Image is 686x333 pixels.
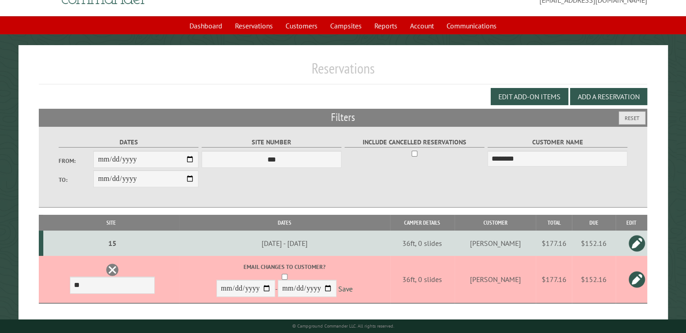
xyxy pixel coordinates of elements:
h2: Filters [39,109,647,126]
label: Customer Name [488,137,628,148]
a: Campsites [325,17,367,34]
a: Customers [280,17,323,34]
label: Include Cancelled Reservations [345,137,485,148]
a: Delete this reservation [106,263,119,277]
a: Save [338,284,353,293]
th: Total [536,215,572,231]
td: $152.16 [572,231,615,256]
a: Reservations [230,17,278,34]
th: Due [572,215,615,231]
a: Reports [369,17,403,34]
td: 36ft, 0 slides [390,231,455,256]
button: Edit Add-on Items [491,88,568,105]
h1: Reservations [39,60,647,84]
div: - [180,263,388,299]
button: Reset [619,111,645,125]
th: Site [43,215,179,231]
th: Camper Details [390,215,455,231]
td: $177.16 [536,231,572,256]
small: © Campground Commander LLC. All rights reserved. [292,323,394,329]
button: Add a Reservation [570,88,647,105]
td: 36ft, 0 slides [390,256,455,303]
label: From: [59,157,94,165]
div: 15 [47,239,178,248]
a: Account [405,17,439,34]
a: Communications [441,17,502,34]
th: Edit [616,215,647,231]
label: Site Number [202,137,342,148]
div: [DATE] - [DATE] [180,239,388,248]
td: $152.16 [572,256,615,303]
a: Dashboard [184,17,228,34]
label: Email changes to customer? [180,263,388,271]
th: Dates [179,215,390,231]
td: [PERSON_NAME] [455,231,536,256]
td: [PERSON_NAME] [455,256,536,303]
label: Dates [59,137,199,148]
td: $177.16 [536,256,572,303]
th: Customer [455,215,536,231]
label: To: [59,176,94,184]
